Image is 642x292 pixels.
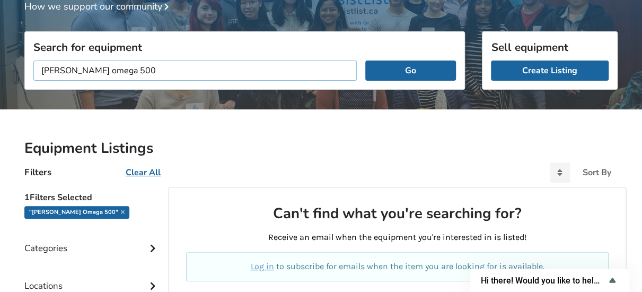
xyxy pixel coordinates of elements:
[24,221,160,259] div: Categories
[24,206,129,219] div: "[PERSON_NAME] omega 500"
[481,274,619,287] button: Show survey - Hi there! Would you like to help us improve AssistList?
[24,187,160,206] h5: 1 Filters Selected
[365,61,456,81] button: Go
[481,276,606,286] span: Hi there! Would you like to help us improve AssistList?
[583,168,611,177] div: Sort By
[186,204,609,223] h2: Can't find what you're searching for?
[24,139,618,158] h2: Equipment Listings
[33,61,357,81] input: I am looking for...
[491,40,609,54] h3: Sell equipment
[33,40,456,54] h3: Search for equipment
[186,231,609,244] p: Receive an email when the equipment you're interested in is listed!
[199,261,596,273] p: to subscribe for emails when the item you are looking for is available.
[126,167,161,178] u: Clear All
[24,166,51,178] h4: Filters
[491,61,609,81] a: Create Listing
[250,261,274,271] a: Log in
